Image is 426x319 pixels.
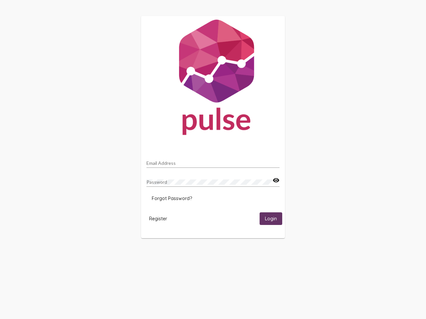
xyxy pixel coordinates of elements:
[260,212,282,225] button: Login
[152,195,192,201] span: Forgot Password?
[144,212,172,225] button: Register
[141,16,285,142] img: Pulse For Good Logo
[273,176,280,184] mat-icon: visibility
[265,216,277,222] span: Login
[146,192,197,204] button: Forgot Password?
[149,216,167,222] span: Register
